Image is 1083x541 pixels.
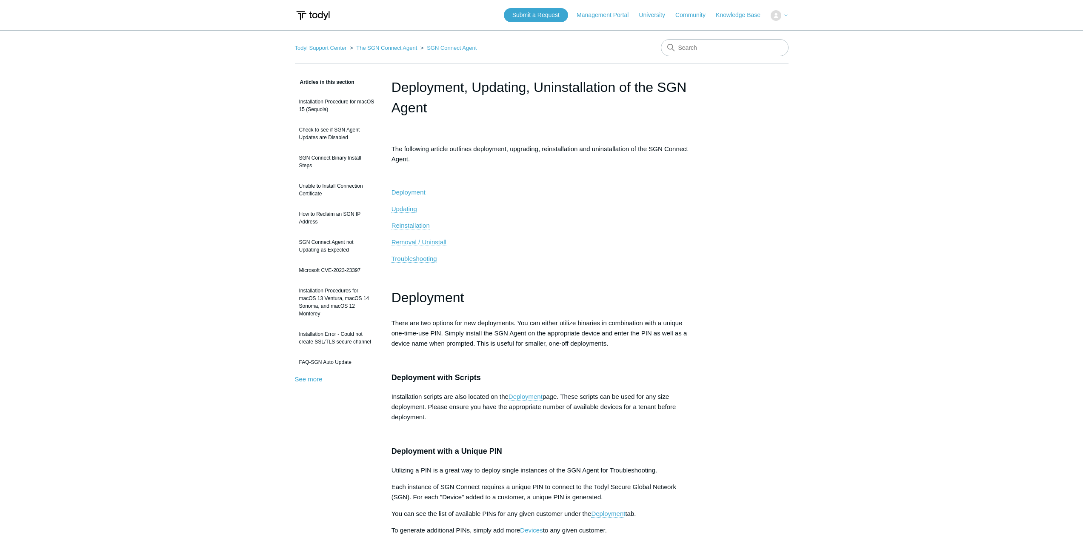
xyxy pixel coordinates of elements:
a: Installation Procedure for macOS 15 (Sequoia) [295,94,379,117]
a: Deployment [591,510,625,518]
li: SGN Connect Agent [419,45,477,51]
span: Deployment [391,290,464,305]
span: Articles in this section [295,79,354,85]
span: To generate additional PINs, simply add more [391,527,520,534]
span: Each instance of SGN Connect requires a unique PIN to connect to the Todyl Secure Global Network ... [391,483,676,501]
a: The SGN Connect Agent [356,45,417,51]
a: SGN Connect Agent not Updating as Expected [295,234,379,258]
a: Community [675,11,714,20]
a: Submit a Request [504,8,568,22]
a: Management Portal [577,11,637,20]
a: Troubleshooting [391,255,437,263]
a: FAQ-SGN Auto Update [295,354,379,370]
span: The following article outlines deployment, upgrading, reinstallation and uninstallation of the SG... [391,145,688,163]
img: Todyl Support Center Help Center home page [295,8,331,23]
span: page. These scripts can be used for any size deployment. Please ensure you have the appropriate n... [391,393,676,421]
h1: Deployment, Updating, Uninstallation of the SGN Agent [391,77,692,118]
a: Updating [391,205,417,213]
span: Utilizing a PIN is a great way to deploy single instances of the SGN Agent for Troubleshooting. [391,467,657,474]
a: See more [295,375,323,383]
span: Installation scripts are also located on the [391,393,509,400]
input: Search [661,39,789,56]
a: Reinstallation [391,222,430,229]
a: Installation Procedures for macOS 13 Ventura, macOS 14 Sonoma, and macOS 12 Monterey [295,283,379,322]
a: Removal / Uninstall [391,238,446,246]
span: tab. [625,510,636,517]
span: Deployment with Scripts [391,373,481,382]
a: Knowledge Base [716,11,769,20]
li: The SGN Connect Agent [348,45,419,51]
a: Installation Error - Could not create SSL/TLS secure channel [295,326,379,350]
a: Deployment [509,393,543,401]
a: Microsoft CVE-2023-23397 [295,262,379,278]
span: to any given customer. [543,527,607,534]
a: How to Reclaim an SGN IP Address [295,206,379,230]
a: University [639,11,673,20]
span: Troubleshooting [391,255,437,262]
a: SGN Connect Binary Install Steps [295,150,379,174]
a: SGN Connect Agent [427,45,477,51]
span: You can see the list of available PINs for any given customer under the [391,510,592,517]
a: Todyl Support Center [295,45,347,51]
a: Check to see if SGN Agent Updates are Disabled [295,122,379,146]
a: Unable to Install Connection Certificate [295,178,379,202]
span: Updating [391,205,417,212]
a: Devices [520,527,543,534]
a: Deployment [391,189,426,196]
li: Todyl Support Center [295,45,349,51]
span: There are two options for new deployments. You can either utilize binaries in combination with a ... [391,319,687,347]
span: Deployment with a Unique PIN [391,447,502,455]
